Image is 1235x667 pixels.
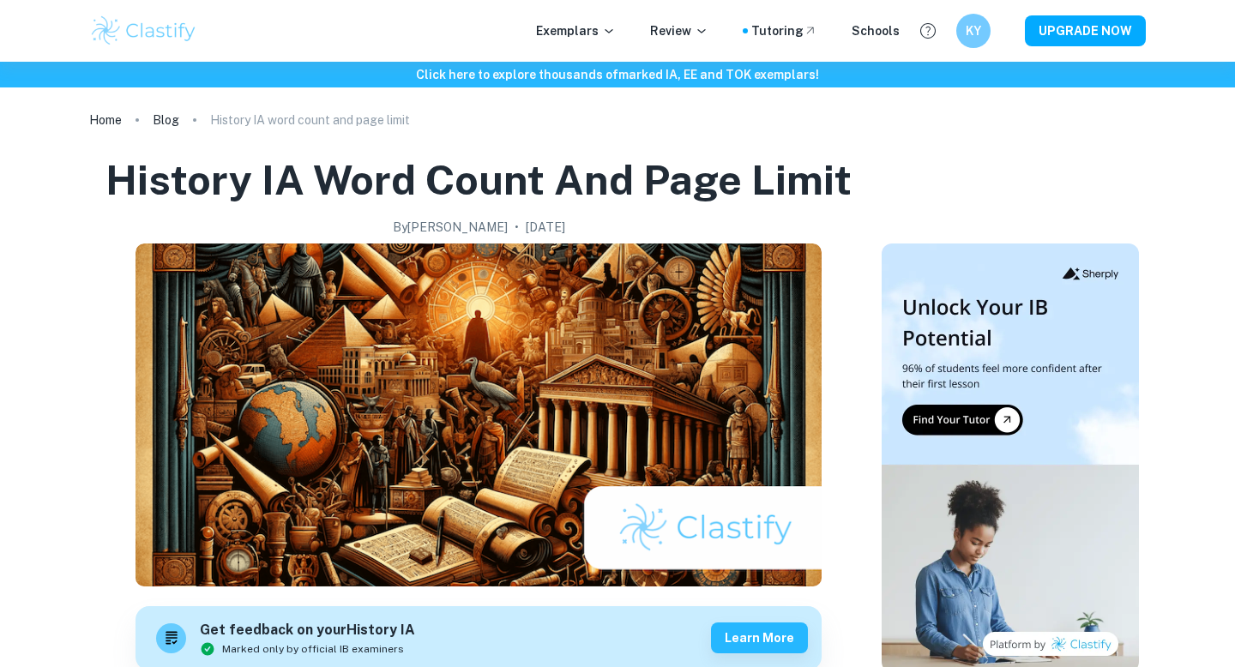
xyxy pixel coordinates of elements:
[913,16,943,45] button: Help and Feedback
[222,641,404,657] span: Marked only by official IB examiners
[1025,15,1146,46] button: UPGRADE NOW
[3,65,1232,84] h6: Click here to explore thousands of marked IA, EE and TOK exemplars !
[526,218,565,237] h2: [DATE]
[200,620,415,641] h6: Get feedback on your History IA
[136,243,822,586] img: History IA word count and page limit cover image
[751,21,817,40] a: Tutoring
[210,111,410,129] p: History IA word count and page limit
[964,21,984,40] h6: KY
[89,108,122,132] a: Home
[711,622,808,653] button: Learn more
[393,218,508,237] h2: By [PERSON_NAME]
[105,153,852,207] h1: History IA word count and page limit
[852,21,900,40] a: Schools
[650,21,708,40] p: Review
[536,21,616,40] p: Exemplars
[89,14,198,48] img: Clastify logo
[153,108,179,132] a: Blog
[956,14,991,48] button: KY
[515,218,519,237] p: •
